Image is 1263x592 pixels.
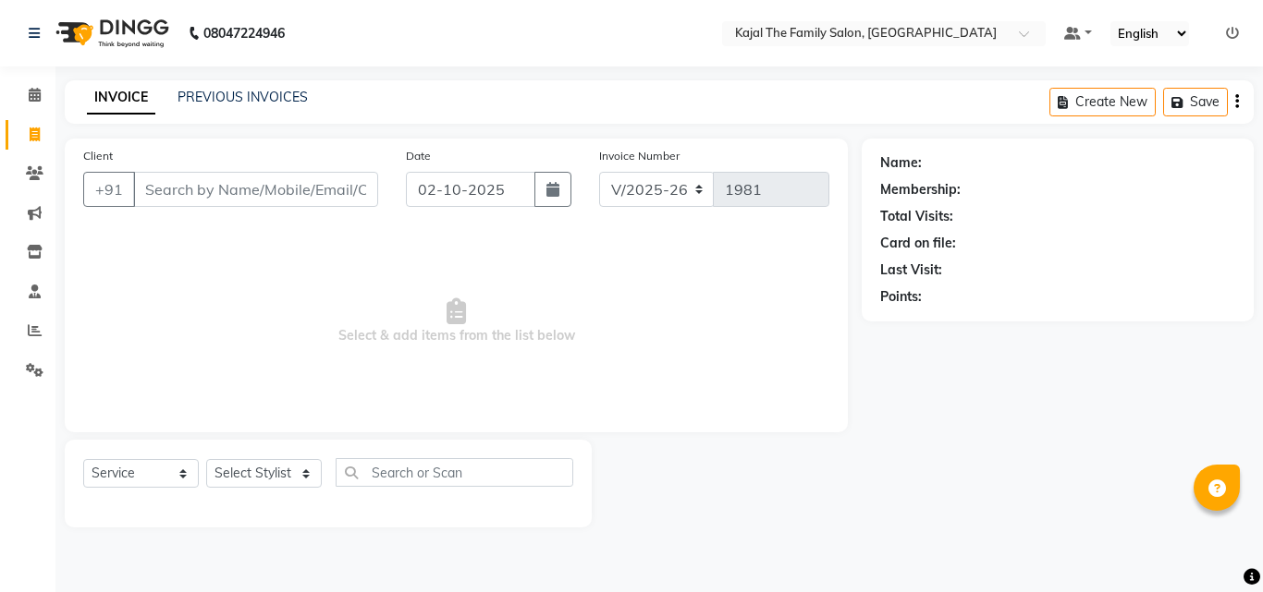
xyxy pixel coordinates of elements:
[599,148,680,164] label: Invoice Number
[203,7,285,59] b: 08047224946
[47,7,174,59] img: logo
[87,81,155,115] a: INVOICE
[406,148,431,164] label: Date
[880,207,953,226] div: Total Visits:
[336,458,573,487] input: Search or Scan
[880,180,961,199] div: Membership:
[880,153,922,173] div: Name:
[880,287,922,307] div: Points:
[1049,88,1156,116] button: Create New
[83,229,829,414] span: Select & add items from the list below
[880,260,942,280] div: Last Visit:
[83,148,113,164] label: Client
[83,172,135,207] button: +91
[880,234,956,253] div: Card on file:
[1185,518,1245,574] iframe: chat widget
[178,89,308,105] a: PREVIOUS INVOICES
[1163,88,1228,116] button: Save
[133,172,378,207] input: Search by Name/Mobile/Email/Code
